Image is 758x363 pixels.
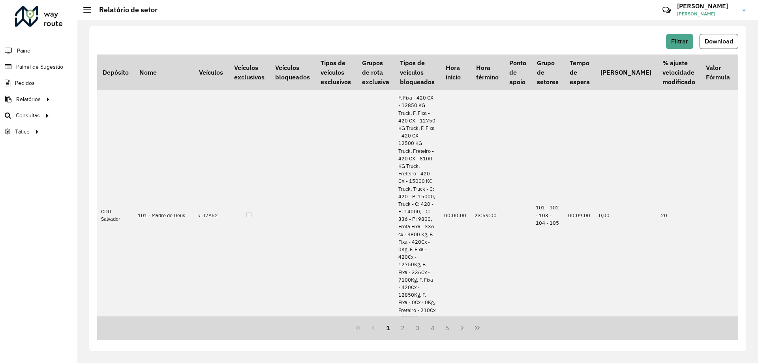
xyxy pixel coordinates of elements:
td: 20 [657,90,700,340]
td: 101 - 102 - 103 - 104 - 105 [532,90,564,340]
th: Grupo de setores [532,55,564,90]
span: Relatórios [16,95,41,103]
button: 3 [410,320,425,335]
th: Depósito [97,55,134,90]
th: Tipos de veículos exclusivos [315,55,356,90]
th: Hora término [471,55,504,90]
td: 00:09:00 [564,90,595,340]
span: Filtrar [671,38,688,45]
span: [PERSON_NAME] [677,10,736,17]
th: Tipos de veículos bloqueados [394,55,440,90]
h3: [PERSON_NAME] [677,2,736,10]
td: 0,00 [595,90,657,340]
th: % ajuste velocidade modificado [657,55,700,90]
span: Download [705,38,733,45]
button: 5 [440,320,455,335]
td: CDD Salvador [97,90,134,340]
button: Filtrar [666,34,693,49]
span: Painel de Sugestão [16,63,63,71]
td: 23:59:00 [471,90,504,340]
span: Painel [17,47,32,55]
th: Hora início [440,55,471,90]
th: [PERSON_NAME] [595,55,657,90]
th: Veículos [193,55,228,90]
button: Last Page [470,320,485,335]
span: Pedidos [15,79,35,87]
span: Tático [15,128,30,136]
th: Valor Fórmula [700,55,735,90]
span: Consultas [16,111,40,120]
h2: Relatório de setor [91,6,158,14]
button: 1 [381,320,396,335]
th: Grupos de rota exclusiva [356,55,394,90]
th: Veículos bloqueados [270,55,315,90]
td: 00:00:00 [440,90,471,340]
th: Tempo de espera [564,55,595,90]
a: Contato Rápido [658,2,675,19]
button: 4 [425,320,440,335]
td: F. Fixa - 420 CX - 12850 KG Truck, F. Fixa - 420 CX - 12750 KG Truck, F. Fixa - 420 CX - 12500 KG... [394,90,440,340]
td: 101 - Madre de Deus [134,90,193,340]
td: RTI7A52 [193,90,228,340]
th: Veículos exclusivos [229,55,270,90]
button: Download [700,34,738,49]
button: Next Page [455,320,470,335]
th: Nome [134,55,193,90]
th: Ponto de apoio [504,55,531,90]
button: 2 [395,320,410,335]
